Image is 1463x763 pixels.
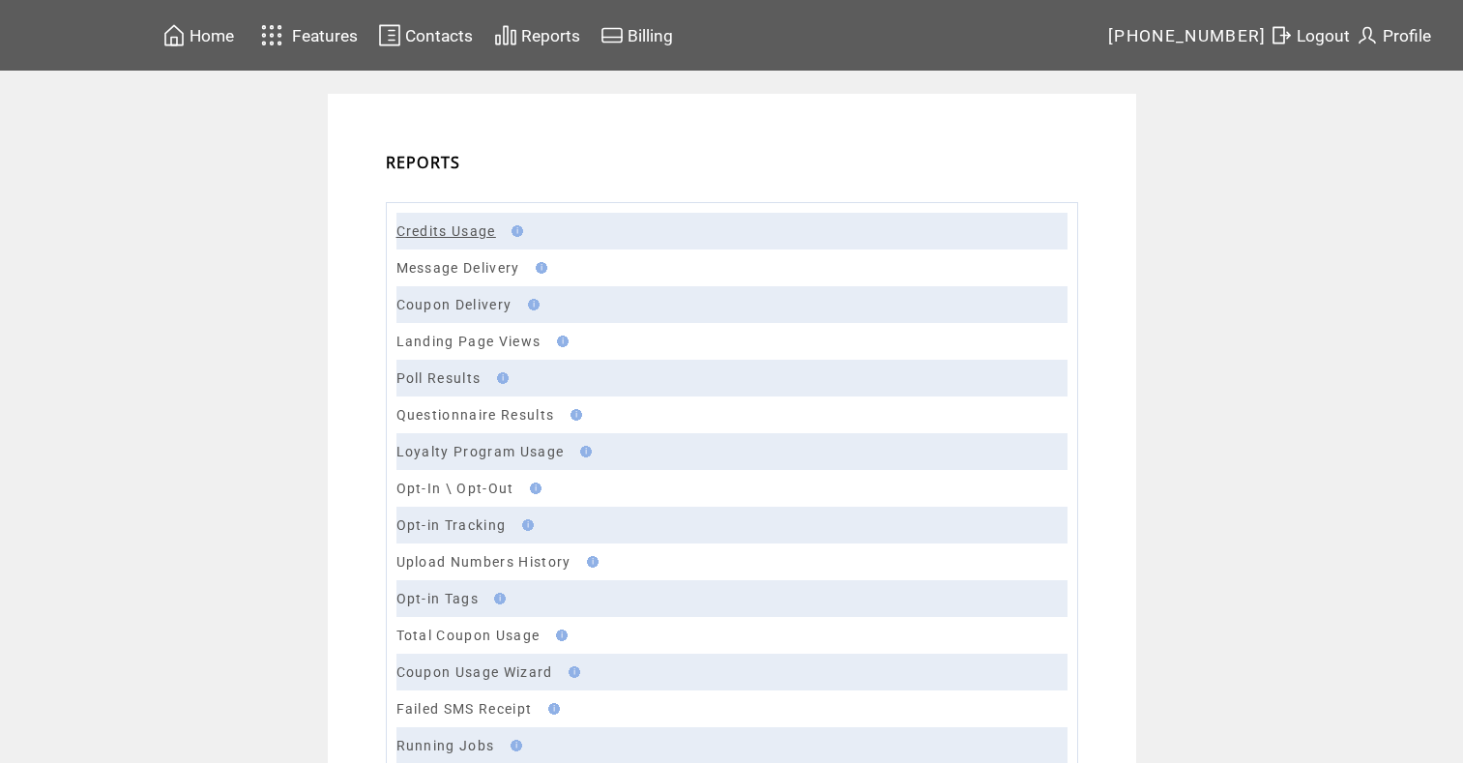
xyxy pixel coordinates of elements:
a: Reports [491,20,583,50]
img: chart.svg [494,23,517,47]
a: Poll Results [396,370,482,386]
img: help.gif [488,593,506,604]
img: help.gif [530,262,547,274]
img: home.svg [162,23,186,47]
img: help.gif [581,556,599,568]
img: help.gif [550,630,568,641]
img: creidtcard.svg [600,23,624,47]
a: Opt-in Tracking [396,517,507,533]
span: [PHONE_NUMBER] [1108,26,1267,45]
img: help.gif [551,336,569,347]
img: contacts.svg [378,23,401,47]
a: Coupon Usage Wizard [396,664,553,680]
a: Failed SMS Receipt [396,701,533,717]
a: Coupon Delivery [396,297,512,312]
a: Questionnaire Results [396,407,555,423]
img: help.gif [505,740,522,751]
img: help.gif [574,446,592,457]
img: profile.svg [1356,23,1379,47]
a: Credits Usage [396,223,496,239]
span: Features [292,26,358,45]
a: Profile [1353,20,1434,50]
span: Logout [1297,26,1350,45]
a: Total Coupon Usage [396,628,541,643]
a: Opt-in Tags [396,591,480,606]
img: help.gif [506,225,523,237]
a: Contacts [375,20,476,50]
a: Billing [598,20,676,50]
span: Billing [628,26,673,45]
img: help.gif [542,703,560,715]
img: help.gif [563,666,580,678]
img: help.gif [491,372,509,384]
span: Profile [1383,26,1431,45]
a: Upload Numbers History [396,554,571,570]
img: help.gif [522,299,540,310]
a: Running Jobs [396,738,495,753]
span: REPORTS [386,152,461,173]
a: Logout [1267,20,1353,50]
a: Home [160,20,237,50]
img: exit.svg [1270,23,1293,47]
img: help.gif [565,409,582,421]
img: features.svg [255,19,289,51]
a: Features [252,16,362,54]
a: Opt-In \ Opt-Out [396,481,514,496]
span: Reports [521,26,580,45]
img: help.gif [524,483,541,494]
a: Landing Page Views [396,334,541,349]
a: Message Delivery [396,260,520,276]
span: Contacts [405,26,473,45]
span: Home [190,26,234,45]
img: help.gif [516,519,534,531]
a: Loyalty Program Usage [396,444,565,459]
